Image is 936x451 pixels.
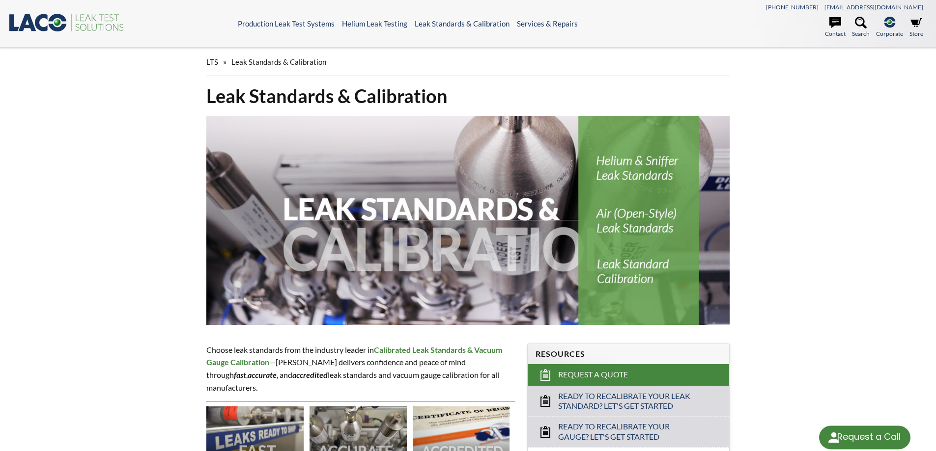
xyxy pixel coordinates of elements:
[766,3,819,11] a: [PHONE_NUMBER]
[238,19,335,28] a: Production Leak Test Systems
[528,364,729,386] a: Request a Quote
[909,17,923,38] a: Store
[248,370,277,379] strong: accurate
[517,19,578,28] a: Services & Repairs
[206,84,730,108] h1: Leak Standards & Calibration
[231,57,326,66] span: Leak Standards & Calibration
[558,422,700,442] span: Ready to Recalibrate Your Gauge? Let's Get Started
[415,19,510,28] a: Leak Standards & Calibration
[824,3,923,11] a: [EMAIL_ADDRESS][DOMAIN_NAME]
[876,29,903,38] span: Corporate
[819,425,910,449] div: Request a Call
[825,17,846,38] a: Contact
[342,19,407,28] a: Helium Leak Testing
[536,349,721,359] h4: Resources
[852,17,870,38] a: Search
[292,370,328,379] em: accredited
[558,391,700,412] span: Ready to Recalibrate Your Leak Standard? Let's Get Started
[528,416,729,447] a: Ready to Recalibrate Your Gauge? Let's Get Started
[528,386,729,417] a: Ready to Recalibrate Your Leak Standard? Let's Get Started
[826,429,842,445] img: round button
[206,344,516,394] p: Choose leak standards from the industry leader in —[PERSON_NAME] delivers confidence and peace of...
[234,370,246,379] em: fast
[837,425,901,448] div: Request a Call
[206,116,730,325] img: Leak Standards & Calibration header
[206,48,730,76] div: »
[558,370,628,380] span: Request a Quote
[206,57,218,66] span: LTS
